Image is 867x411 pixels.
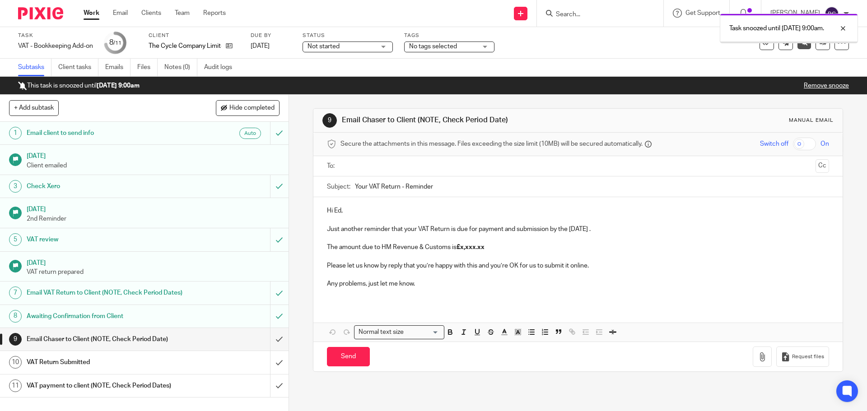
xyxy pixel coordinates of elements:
div: 11 [9,379,22,392]
img: svg%3E [825,6,839,21]
div: 8 [109,37,121,48]
h1: [DATE] [27,149,280,161]
span: Not started [308,43,340,50]
a: Clients [141,9,161,18]
p: Just another reminder that your VAT Return is due for payment and submission by the [DATE] . [327,225,829,234]
button: Hide completed [216,100,280,115]
span: Request files [792,353,824,360]
div: 5 [9,233,22,246]
div: 8 [9,310,22,323]
span: No tags selected [409,43,457,50]
div: VAT - Bookkeeping Add-on [18,42,93,51]
p: VAT return prepared [27,268,280,277]
div: Search for option [354,325,444,339]
div: 1 [9,127,22,139]
h1: Awaiting Confirmation from Client [27,309,183,323]
div: 9 [322,113,337,128]
h1: VAT Return Submitted [27,356,183,369]
button: Request files [776,346,829,367]
label: Subject: [327,182,350,191]
h1: [DATE] [27,203,280,214]
p: Client emailed [27,161,280,170]
a: Email [113,9,128,18]
b: [DATE] 9:00am [97,83,140,89]
p: This task is snoozed until [18,81,140,90]
h1: Check Xero [27,180,183,193]
a: Audit logs [204,59,239,76]
img: Pixie [18,7,63,19]
a: Reports [203,9,226,18]
a: Emails [105,59,131,76]
a: Files [137,59,158,76]
a: Notes (0) [164,59,197,76]
span: [DATE] [251,43,270,49]
span: Normal text size [356,328,406,337]
small: /11 [113,41,121,46]
span: Secure the attachments in this message. Files exceeding the size limit (10MB) will be secured aut... [340,139,643,148]
strong: £x,xxx.xx [457,244,485,250]
div: 9 [9,333,22,346]
p: The Cycle Company Limited [149,42,221,51]
p: Any problems, just let me know. [327,279,829,288]
a: Client tasks [58,59,98,76]
p: The amount due to HM Revenue & Customs is [327,243,829,252]
div: 3 [9,180,22,193]
h1: Email client to send info [27,126,183,140]
a: Subtasks [18,59,51,76]
span: Switch off [760,139,788,148]
a: Work [84,9,99,18]
h1: [DATE] [27,256,280,268]
p: 2nd Reminder [27,214,280,223]
button: + Add subtask [9,100,59,115]
div: 7 [9,286,22,299]
button: Cc [816,159,829,173]
span: Hide completed [229,105,275,112]
div: 10 [9,356,22,369]
label: Client [149,32,239,39]
h1: Email Chaser to Client (NOTE, Check Period Date) [342,115,597,125]
div: Auto [239,128,261,139]
label: Tags [404,32,494,39]
h1: VAT review [27,233,183,246]
label: Task [18,32,93,39]
span: On [820,139,829,148]
label: To: [327,162,337,171]
label: Status [303,32,393,39]
p: Please let us know by reply that you’re happy with this and you’re OK for us to submit it online. [327,261,829,270]
p: Task snoozed until [DATE] 9:00am. [729,24,824,33]
a: Remove snooze [804,83,849,89]
p: Hi Ed, [327,206,829,215]
div: Manual email [789,117,834,124]
label: Due by [251,32,291,39]
input: Search for option [406,328,439,337]
a: Team [175,9,190,18]
input: Send [327,347,370,366]
h1: Email VAT Return to Client (NOTE, Check Period Dates) [27,286,183,300]
h1: VAT payment to client (NOTE, Check Period Dates) [27,379,183,393]
h1: Email Chaser to Client (NOTE, Check Period Date) [27,332,183,346]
